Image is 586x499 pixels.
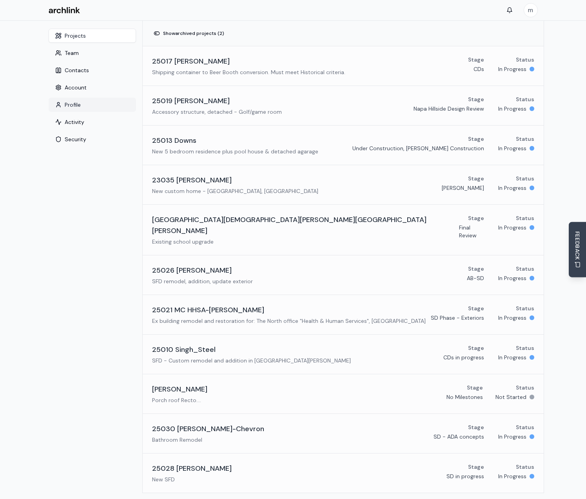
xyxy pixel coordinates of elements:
[468,463,484,471] p: Stage
[143,126,544,165] a: 25013 DownsNew 5 bedroom residence plus pool house & detached agarageStageUnder Construction, [PE...
[152,423,264,434] h3: 25030 [PERSON_NAME]-Chevron
[49,115,136,129] button: Activity
[443,353,484,361] p: CDs in progress
[152,108,282,116] p: Accessory structure, detached - Golf/game room
[149,27,229,40] button: Showarchived projects (2)
[516,175,534,182] p: Status
[516,214,534,222] p: Status
[49,132,136,146] button: Security
[49,102,136,110] a: Profile
[152,68,345,76] p: Shipping container to Beer Booth conversion. Must meet Historical criteria.
[468,135,484,143] p: Stage
[446,472,484,480] p: SD in progress
[152,357,351,364] p: SFD - Custom remodel and addition in [GEOGRAPHIC_DATA][PERSON_NAME]
[152,135,196,146] h3: 25013 Downs
[143,46,544,86] a: 25017 [PERSON_NAME]Shipping container to Beer Booth conversion. Must meet Historical criteria.Sta...
[498,274,526,282] p: In Progress
[49,29,136,43] button: Projects
[49,7,80,14] img: Archlink
[152,148,318,155] p: New 5 bedroom residence plus pool house & detached agarage
[498,224,526,231] p: In Progress
[152,265,232,276] h3: 25026 [PERSON_NAME]
[152,475,232,483] p: New SFD
[434,433,484,441] p: SD - ADA concepts
[498,472,526,480] p: In Progress
[152,95,230,106] h3: 25019 [PERSON_NAME]
[143,414,544,453] a: 25030 [PERSON_NAME]-ChevronBathroom RemodelStageSD - ADA conceptsStatusIn Progress
[152,214,459,236] h3: [GEOGRAPHIC_DATA][DEMOGRAPHIC_DATA][PERSON_NAME][GEOGRAPHIC_DATA][PERSON_NAME]
[49,119,136,127] a: Activity
[49,98,136,112] button: Profile
[143,205,544,255] a: [GEOGRAPHIC_DATA][DEMOGRAPHIC_DATA][PERSON_NAME][GEOGRAPHIC_DATA][PERSON_NAME]Existing school upg...
[468,175,484,182] p: Stage
[468,95,484,103] p: Stage
[143,86,544,125] a: 25019 [PERSON_NAME]Accessory structure, detached - Golf/game roomStageNapa Hillside Design Review...
[49,46,136,60] button: Team
[516,344,534,352] p: Status
[152,317,426,325] p: Ex building remodel and restoration for: The North office "Health & Human Services", [GEOGRAPHIC_...
[498,65,526,73] p: In Progress
[467,384,483,392] p: Stage
[516,265,534,273] p: Status
[569,222,586,277] button: Send Feedback
[468,423,484,431] p: Stage
[516,423,534,431] p: Status
[442,184,484,192] p: [PERSON_NAME]
[516,95,534,103] p: Status
[143,255,544,295] a: 25026 [PERSON_NAME]SFD remodel, addition, update exteriorStageAB-SDStatusIn Progress
[152,344,216,355] h3: 25010 Singh_Steel
[467,274,484,282] p: AB-SD
[516,384,534,392] p: Status
[468,265,484,273] p: Stage
[468,304,484,312] p: Stage
[495,393,526,401] p: Not Started
[49,80,136,95] button: Account
[152,187,318,195] p: New custom home - [GEOGRAPHIC_DATA], [GEOGRAPHIC_DATA]
[573,231,581,260] span: FEEDBACK
[516,56,534,64] p: Status
[143,335,544,374] a: 25010 Singh_SteelSFD - Custom remodel and addition in [GEOGRAPHIC_DATA][PERSON_NAME]StageCDs in p...
[352,144,484,152] p: Under Construction, [PERSON_NAME] Construction
[498,314,526,322] p: In Progress
[152,238,459,246] p: Existing school upgrade
[152,396,207,404] p: Porch roof Recto....
[474,65,484,73] p: CDs
[152,175,232,186] h3: 23035 [PERSON_NAME]
[49,33,136,41] a: Projects
[152,436,264,444] p: Bathroom Remodel
[49,67,136,75] a: Contacts
[143,453,544,493] a: 25028 [PERSON_NAME]New SFDStageSD in progressStatusIn Progress
[143,374,544,413] a: [PERSON_NAME]Porch roof Recto....StageNo MilestonesStatusNot Started
[49,136,136,144] a: Security
[498,433,526,441] p: In Progress
[431,314,484,322] p: SD Phase - Exteriors
[414,105,484,113] p: Napa Hillside Design Review
[498,184,526,192] p: In Progress
[49,63,136,77] button: Contacts
[468,344,484,352] p: Stage
[152,277,253,285] p: SFD remodel, addition, update exterior
[468,214,484,222] p: Stage
[152,463,232,474] h3: 25028 [PERSON_NAME]
[459,224,484,239] p: Final Review
[143,295,544,334] a: 25021 MC HHSA-[PERSON_NAME]Ex building remodel and restoration for: The North office "Health & Hu...
[498,353,526,361] p: In Progress
[516,463,534,471] p: Status
[516,304,534,312] p: Status
[152,304,264,315] h3: 25021 MC HHSA-[PERSON_NAME]
[49,84,136,93] a: Account
[498,144,526,152] p: In Progress
[152,56,230,67] h3: 25017 [PERSON_NAME]
[49,50,136,58] a: Team
[152,384,207,395] h3: [PERSON_NAME]
[446,393,483,401] p: No Milestones
[498,105,526,113] p: In Progress
[468,56,484,64] p: Stage
[516,135,534,143] p: Status
[143,165,544,204] a: 23035 [PERSON_NAME]New custom home - [GEOGRAPHIC_DATA], [GEOGRAPHIC_DATA]Stage[PERSON_NAME]Status...
[524,4,537,17] span: m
